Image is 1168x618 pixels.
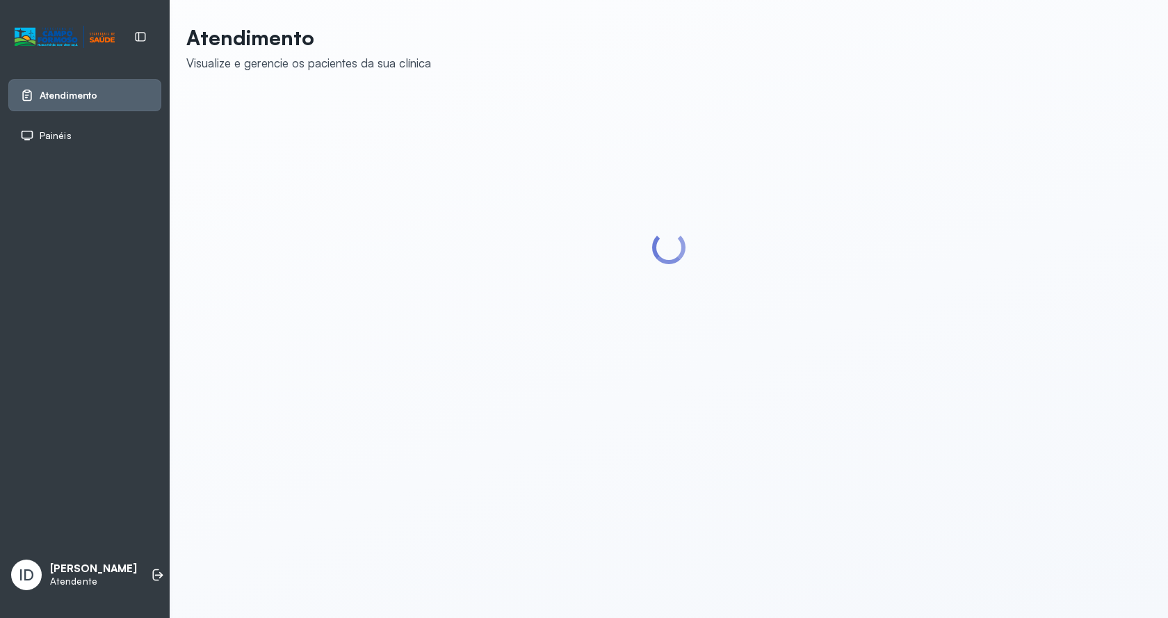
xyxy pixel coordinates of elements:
[186,25,431,50] p: Atendimento
[40,130,72,142] span: Painéis
[15,26,115,49] img: Logotipo do estabelecimento
[40,90,97,101] span: Atendimento
[20,88,149,102] a: Atendimento
[50,562,137,576] p: [PERSON_NAME]
[19,566,34,584] span: ID
[186,56,431,70] div: Visualize e gerencie os pacientes da sua clínica
[50,576,137,587] p: Atendente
